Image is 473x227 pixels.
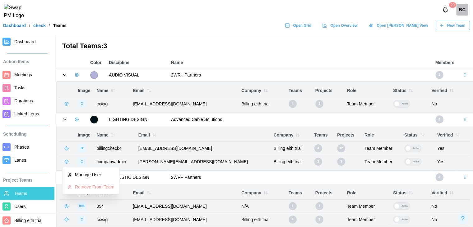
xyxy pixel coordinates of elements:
div: Active [400,100,410,107]
div: Company [274,131,308,139]
div: Projects [315,190,341,197]
td: [EMAIL_ADDRESS][DOMAIN_NAME] [130,213,238,226]
div: Projects [337,132,358,139]
div: 3 [435,173,443,181]
span: Phases [14,145,29,150]
div: 094 [96,203,127,210]
div: image [78,215,86,224]
div: Projects [315,87,341,94]
div: Role [364,132,398,139]
div: Company [241,188,282,197]
div: 2 [314,158,322,166]
div: Name [96,131,132,139]
span: Users [14,204,26,209]
div: image [78,100,86,108]
span: Dashboard [14,39,36,44]
span: Open Grid [293,21,311,30]
td: 2WR+ Partners [168,68,432,82]
div: / [29,23,30,28]
div: Status [393,188,425,197]
div: Team Member [347,216,387,223]
span: Open [PERSON_NAME] View [377,21,428,30]
td: Billing eith trial [238,213,285,226]
div: Teams [53,23,67,28]
div: cxvxg [96,216,127,223]
div: Active [411,145,421,152]
div: 1 [289,202,297,210]
div: Verified [437,131,467,139]
td: No [428,200,470,213]
td: 2WR+ Partners [168,171,432,184]
div: Team Member [364,159,398,165]
div: 4 [314,144,322,152]
div: Email [138,131,267,139]
div: companyadmin [96,159,132,165]
div: / [49,23,50,28]
div: Manage User [75,172,114,178]
div: Team Member [347,101,387,108]
span: Lanes [14,158,26,163]
div: image [78,144,86,152]
td: No [428,97,470,111]
h3: Total Teams: 3 [62,41,467,51]
a: Billing check [456,4,468,16]
div: 1 [315,202,323,210]
button: Notifications [440,4,451,15]
div: image [78,158,86,166]
td: Billing eith trial [271,142,311,155]
div: Teams [314,132,331,139]
div: Verified [431,86,467,95]
td: [PERSON_NAME][EMAIL_ADDRESS][DOMAIN_NAME] [135,155,271,169]
div: Role [347,87,387,94]
td: Yes [434,155,470,169]
span: Linked Items [14,111,39,116]
span: Billing eith trial [14,218,42,223]
td: N/A [238,200,285,213]
div: cxvxg [96,101,127,108]
td: Yes [434,142,470,155]
span: Durations [14,98,33,103]
div: 1 [435,71,443,79]
div: Teams [289,190,309,197]
div: Company [241,86,282,95]
div: image [78,202,86,210]
a: Dashboard [3,23,26,28]
td: [EMAIL_ADDRESS][DOMAIN_NAME] [130,97,238,111]
div: BC [456,4,468,16]
span: Open Overview [330,21,357,30]
div: Status [404,131,431,139]
div: Remove From Team [75,184,114,189]
div: Members [435,59,454,66]
div: billingcheck4 [96,145,132,152]
img: Swap PM Logo [4,4,29,20]
div: Email [133,86,235,95]
a: check [33,23,46,28]
div: 4 [289,215,297,224]
td: AUDIO VISUAL [106,68,168,82]
span: Meetings [14,72,32,77]
div: 3 [315,215,323,224]
div: Team Member [364,145,398,152]
div: 12 [337,144,345,152]
div: Verified [431,188,467,197]
div: 20 [449,2,456,8]
div: Active [400,203,410,210]
div: Email [133,188,235,197]
div: Image [78,87,90,94]
td: No [428,213,470,226]
div: Role [347,190,387,197]
div: Teams [289,87,309,94]
td: Advanced Cable Solutions [168,113,432,126]
div: 3 [337,158,345,166]
td: ACOUSTIC DESIGN [106,171,168,184]
div: 3 [315,100,323,108]
div: 2 [435,115,443,123]
div: Color [90,59,103,66]
td: [EMAIL_ADDRESS][DOMAIN_NAME] [135,142,271,155]
td: Billing eith trial [271,155,311,169]
span: New Team [447,21,465,30]
td: Billing eith trial [238,97,285,111]
span: Tasks [14,85,26,90]
span: Teams [14,191,27,196]
div: Active [411,158,421,165]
